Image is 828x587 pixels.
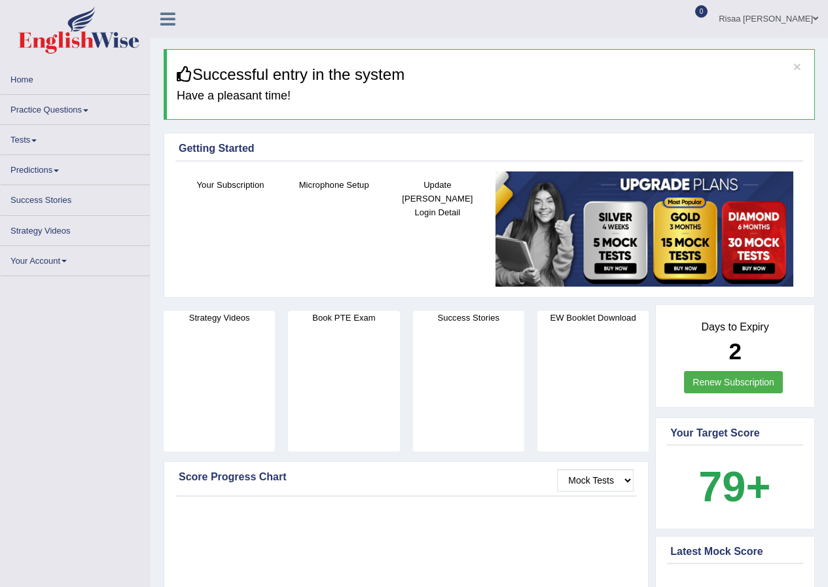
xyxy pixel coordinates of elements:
[413,311,524,325] h4: Success Stories
[495,171,793,287] img: small5.jpg
[670,544,800,560] div: Latest Mock Score
[164,311,275,325] h4: Strategy Videos
[793,60,801,73] button: ×
[729,338,741,364] b: 2
[179,469,634,485] div: Score Progress Chart
[289,178,379,192] h4: Microphone Setup
[288,311,399,325] h4: Book PTE Exam
[1,185,150,211] a: Success Stories
[695,5,708,18] span: 0
[1,65,150,90] a: Home
[684,371,783,393] a: Renew Subscription
[1,216,150,241] a: Strategy Videos
[185,178,276,192] h4: Your Subscription
[1,246,150,272] a: Your Account
[179,141,800,156] div: Getting Started
[1,95,150,120] a: Practice Questions
[177,90,804,103] h4: Have a pleasant time!
[1,125,150,151] a: Tests
[670,425,800,441] div: Your Target Score
[537,311,649,325] h4: EW Booklet Download
[177,66,804,83] h3: Successful entry in the system
[392,178,482,219] h4: Update [PERSON_NAME] Login Detail
[670,321,800,333] h4: Days to Expiry
[698,463,770,510] b: 79+
[1,155,150,181] a: Predictions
